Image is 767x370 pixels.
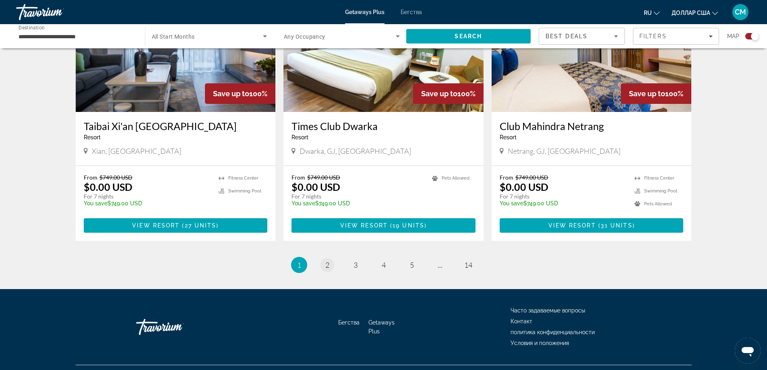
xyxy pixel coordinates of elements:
p: $749.00 USD [500,200,627,207]
a: политика конфиденциальности [511,329,595,335]
span: Search [455,33,482,39]
span: Swimming Pool [228,188,261,194]
p: For 7 nights [500,193,627,200]
span: Any Occupancy [284,33,325,40]
p: For 7 nights [292,193,424,200]
span: $749.00 USD [515,174,548,181]
span: 5 [410,260,414,269]
button: Изменить язык [644,7,659,19]
span: View Resort [132,222,180,229]
span: 31 units [601,222,633,229]
span: 2 [325,260,329,269]
span: Filters [639,33,667,39]
a: Taibai Xi'an [GEOGRAPHIC_DATA] [84,120,268,132]
span: 14 [464,260,472,269]
span: Dwarka, GJ, [GEOGRAPHIC_DATA] [300,147,411,155]
span: Pets Allowed [644,201,672,207]
iframe: Кнопка запуска окна обмена сообщениями [735,338,761,364]
button: View Resort(27 units) [84,218,268,233]
span: Resort [500,134,517,141]
a: Getaways Plus [345,9,385,15]
span: Xian, [GEOGRAPHIC_DATA] [92,147,181,155]
span: Map [727,31,739,42]
span: 1 [297,260,301,269]
a: Club Mahindra Netrang [500,120,684,132]
font: ru [644,10,652,16]
font: доллар США [672,10,710,16]
a: Getaways Plus [368,319,395,335]
button: Search [406,29,531,43]
span: 27 units [185,222,217,229]
span: Save up to [629,89,665,98]
span: From [84,174,97,181]
span: 3 [354,260,358,269]
div: 100% [205,83,275,104]
span: Fitness Center [644,176,674,181]
a: Times Club Dwarka [292,120,475,132]
span: Fitness Center [228,176,258,181]
a: Травориум [16,2,97,23]
span: $749.00 USD [99,174,132,181]
button: Меню пользователя [730,4,751,21]
span: Pets Allowed [442,176,469,181]
span: You save [500,200,523,207]
p: For 7 nights [84,193,211,200]
a: View Resort(19 units) [292,218,475,233]
span: Save up to [421,89,457,98]
span: Best Deals [546,33,587,39]
p: $749.00 USD [84,200,211,207]
button: View Resort(31 units) [500,218,684,233]
p: $0.00 USD [500,181,548,193]
a: Контакт [511,318,532,325]
span: ( ) [180,222,219,229]
span: Destination [19,25,45,30]
span: ( ) [388,222,427,229]
button: Изменить валюту [672,7,718,19]
span: From [292,174,305,181]
span: All Start Months [152,33,195,40]
span: 19 units [393,222,424,229]
span: Resort [292,134,308,141]
a: Иди домой [136,315,217,339]
span: Netrang, GJ, [GEOGRAPHIC_DATA] [508,147,620,155]
a: Часто задаваемые вопросы [511,307,585,314]
a: Бегства [401,9,422,15]
p: $0.00 USD [84,181,132,193]
a: Бегства [338,319,360,326]
nav: Pagination [76,257,692,273]
span: ... [438,260,442,269]
span: From [500,174,513,181]
span: Swimming Pool [644,188,677,194]
p: $0.00 USD [292,181,340,193]
span: Save up to [213,89,249,98]
span: 4 [382,260,386,269]
span: You save [292,200,315,207]
p: $749.00 USD [292,200,424,207]
span: $749.00 USD [307,174,340,181]
font: СМ [735,8,746,16]
span: ( ) [596,222,635,229]
span: Resort [84,134,101,141]
input: Select destination [19,32,134,41]
button: Filters [633,28,719,45]
div: 100% [413,83,484,104]
div: 100% [621,83,691,104]
a: Условия и положения [511,340,569,346]
span: View Resort [340,222,388,229]
span: View Resort [548,222,596,229]
span: You save [84,200,108,207]
mat-select: Sort by [546,31,618,41]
